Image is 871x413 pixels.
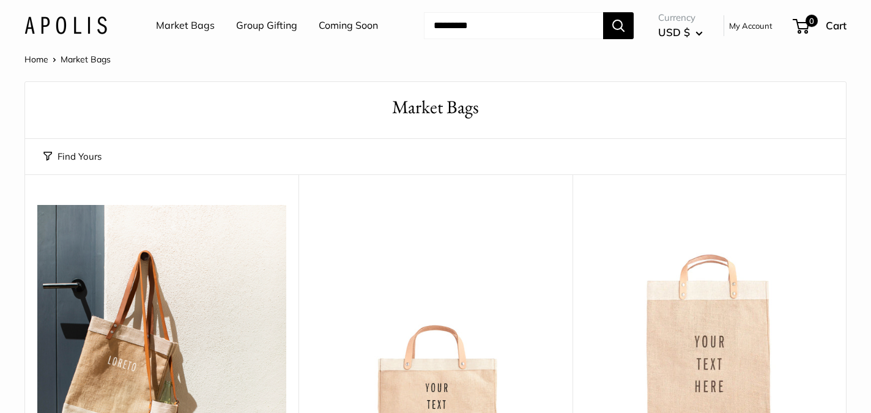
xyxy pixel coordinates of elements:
[319,17,378,35] a: Coming Soon
[658,23,703,42] button: USD $
[729,18,773,33] a: My Account
[658,9,703,26] span: Currency
[658,26,690,39] span: USD $
[43,148,102,165] button: Find Yours
[424,12,603,39] input: Search...
[61,54,111,65] span: Market Bags
[24,54,48,65] a: Home
[794,16,847,35] a: 0 Cart
[156,17,215,35] a: Market Bags
[826,19,847,32] span: Cart
[603,12,634,39] button: Search
[806,15,818,27] span: 0
[43,94,828,121] h1: Market Bags
[24,51,111,67] nav: Breadcrumb
[236,17,297,35] a: Group Gifting
[24,17,107,34] img: Apolis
